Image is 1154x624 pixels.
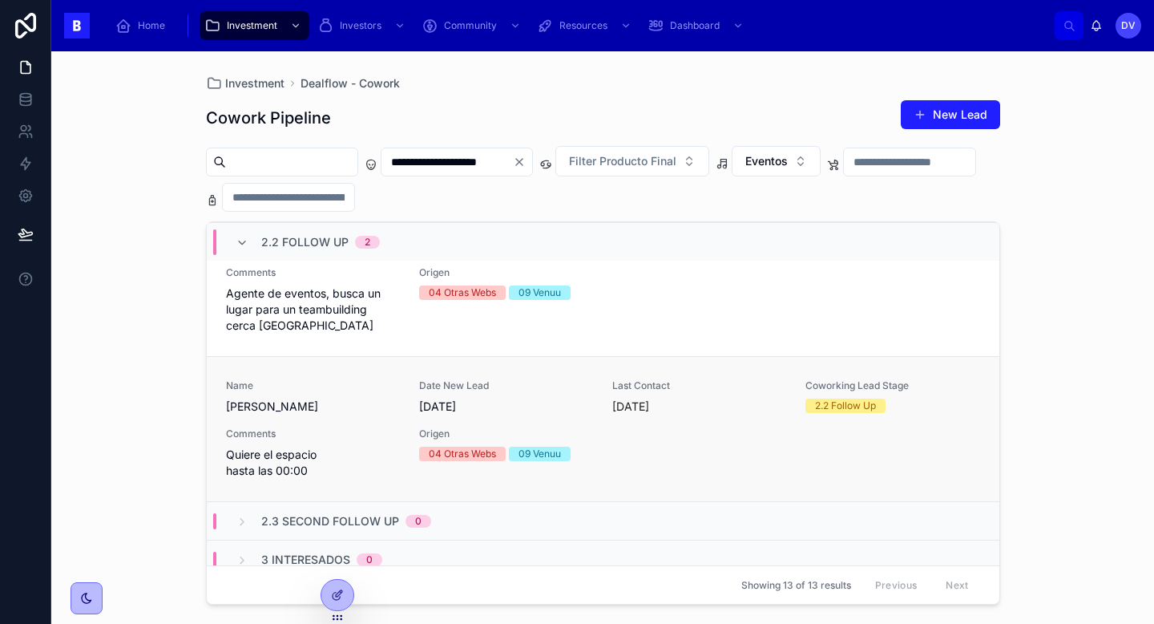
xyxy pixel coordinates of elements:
span: DV [1121,19,1136,32]
button: Select Button [555,146,709,176]
div: 2.2 Follow Up [815,399,876,413]
a: Community [417,11,529,40]
span: Investment [225,75,284,91]
div: 2 [365,236,370,249]
span: Last Contact [612,379,786,392]
a: Investment [206,75,284,91]
a: Investment [200,11,309,40]
div: scrollable content [103,8,1055,43]
a: Name[PERSON_NAME]Date New Lead[DATE]Last Contact[DATE]Coworking Lead Stage2.2 Follow UpCommentsQu... [207,356,999,501]
span: Origen [419,427,593,440]
span: [PERSON_NAME] [226,399,400,415]
span: [DATE] [419,399,593,415]
span: Resources [559,19,607,32]
span: 3 Interesados [261,552,350,568]
span: Origen [419,266,593,279]
span: Name [226,379,400,392]
div: 04 Otras Webs [429,286,496,300]
span: Agente de eventos, busca un lugar para un teambuilding cerca [GEOGRAPHIC_DATA] [226,286,400,334]
a: Home [111,11,176,40]
a: Dashboard [643,11,752,40]
span: 2.2 Follow Up [261,234,349,250]
a: Investors [313,11,414,40]
span: Quiere el espacio hasta las 00:00 [226,447,400,479]
span: Coworking Lead Stage [805,379,979,392]
a: Name[PERSON_NAME]Date New Lead[DATE]Last Contact[DATE]Coworking Lead Stage2.2 Follow UpCommentsAg... [207,195,999,356]
div: 0 [366,553,373,566]
button: Select Button [732,146,821,176]
div: 09 Venuu [518,286,561,300]
span: Investment [227,19,277,32]
span: Filter Producto Final [569,153,676,169]
span: Dashboard [670,19,720,32]
div: 04 Otras Webs [429,447,496,461]
p: [DATE] [612,399,649,415]
a: Dealflow - Cowork [301,75,400,91]
span: Community [444,19,497,32]
button: Clear [513,156,532,168]
span: Home [138,19,165,32]
div: 0 [415,515,422,528]
a: Resources [532,11,640,40]
button: New Lead [901,100,1000,129]
span: Comments [226,266,400,279]
span: Investors [340,19,381,32]
h1: Cowork Pipeline [206,107,331,129]
span: Date New Lead [419,379,593,392]
span: Eventos [745,153,788,169]
span: Showing 13 of 13 results [741,579,851,592]
img: App logo [64,13,90,38]
div: 09 Venuu [518,447,561,461]
span: Comments [226,427,400,440]
span: 2.3 Second Follow Up [261,513,399,529]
